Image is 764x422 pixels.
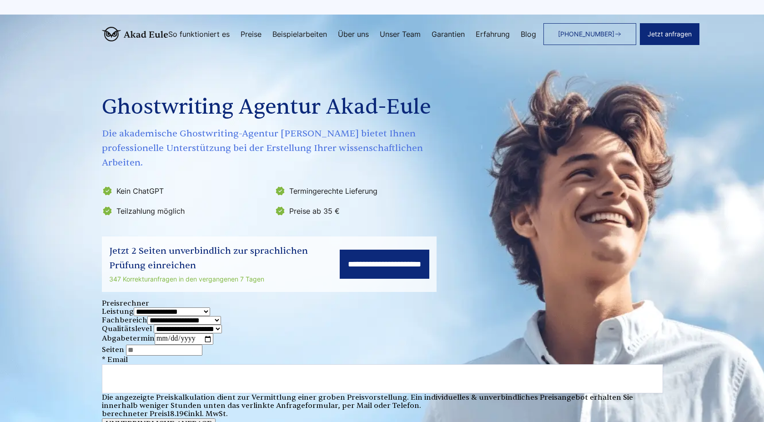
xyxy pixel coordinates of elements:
input: Abgabetermin [155,333,213,344]
span: inkl. MwSt. [188,409,228,418]
span: Die akademische Ghostwriting-Agentur [PERSON_NAME] bietet Ihnen professionelle Unterstützung bei ... [102,126,444,170]
div: 347 Korrekturanfragen in den vergangenen 7 Tagen [109,274,340,285]
label: Fachbereich [102,316,221,325]
a: Über uns [338,30,369,38]
a: [PHONE_NUMBER] [543,23,636,45]
a: Beispielarbeiten [272,30,327,38]
a: Unser Team [380,30,421,38]
img: logo [102,27,168,41]
div: Preisrechner [102,299,662,307]
li: Teilzahlung möglich [102,204,269,218]
a: Preise [241,30,261,38]
a: Garantien [432,30,465,38]
li: Termingerechte Lieferung [275,184,442,198]
span: 18.19 [167,409,184,418]
label: Leistung [102,307,210,316]
select: Leistung [134,307,210,316]
li: Kein ChatGPT [102,184,269,198]
div: Die angezeigte Preiskalkulation dient zur Vermittlung einer groben Preisvorstellung. Ein individu... [102,393,662,410]
a: So funktioniert es [168,30,230,38]
button: Jetzt anfragen [640,23,699,45]
a: Erfahrung [476,30,510,38]
label: Abgabetermin [102,334,213,343]
span: [PHONE_NUMBER] [558,30,614,38]
span: Seiten [102,345,124,354]
h1: Ghostwriting Agentur Akad-Eule [102,91,444,124]
span: berechneter Preis [102,409,167,418]
li: Preise ab 35 € [275,204,442,218]
a: Blog [521,30,536,38]
select: Fachbereich [147,316,221,325]
input: * Email [102,364,663,393]
label: * Email [102,355,663,383]
label: Qualitätslevel [102,324,222,333]
div: Jetzt 2 Seiten unverbindlich zur sprachlichen Prüfung einreichen [109,244,340,273]
select: Qualitätslevel [154,325,222,333]
span: € [184,409,188,418]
